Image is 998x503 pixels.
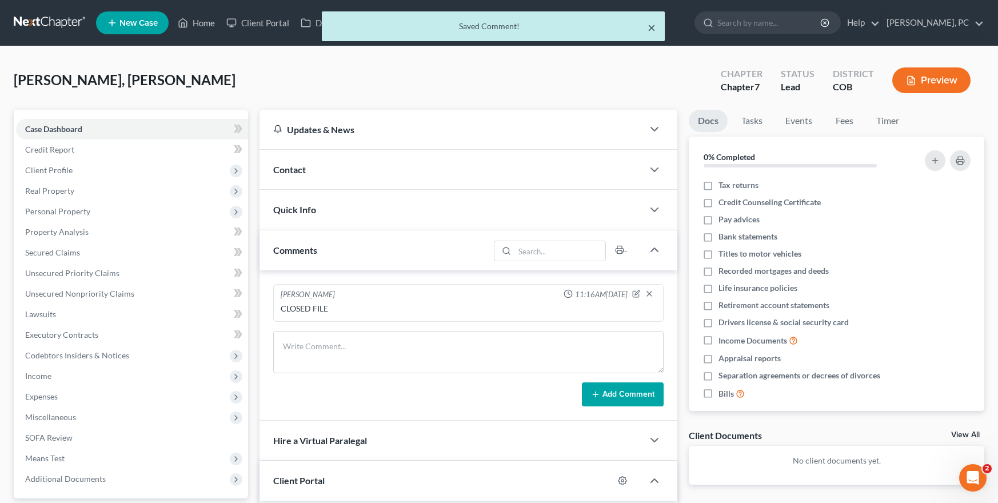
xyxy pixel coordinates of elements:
span: 2 [983,464,992,473]
a: Executory Contracts [16,325,248,345]
a: Lawsuits [16,304,248,325]
a: Credit Report [16,139,248,160]
span: Lawsuits [25,309,56,319]
span: Drivers license & social security card [718,317,849,328]
span: Property Analysis [25,227,89,237]
span: Hire a Virtual Paralegal [273,435,367,446]
span: Titles to motor vehicles [718,248,801,260]
span: Comments [273,245,317,256]
span: Additional Documents [25,474,106,484]
span: Secured Claims [25,247,80,257]
span: 11:16AM[DATE] [575,289,628,300]
span: Quick Info [273,204,316,215]
span: Miscellaneous [25,412,76,422]
span: Separation agreements or decrees of divorces [718,370,880,381]
strong: 0% Completed [704,152,755,162]
a: Tasks [732,110,772,132]
span: Income [25,371,51,381]
div: CLOSED FILE [281,303,657,314]
span: Personal Property [25,206,90,216]
a: Unsecured Priority Claims [16,263,248,284]
div: District [833,67,874,81]
input: Search... [515,241,606,261]
a: Secured Claims [16,242,248,263]
a: Property Analysis [16,222,248,242]
span: Bank statements [718,231,777,242]
span: Life insurance policies [718,282,797,294]
span: Credit Counseling Certificate [718,197,821,208]
div: [PERSON_NAME] [281,289,335,301]
span: Real Property [25,186,74,195]
span: Client Portal [273,475,325,486]
span: Unsecured Nonpriority Claims [25,289,134,298]
a: SOFA Review [16,428,248,448]
button: Add Comment [582,382,664,406]
a: Docs [689,110,728,132]
span: Appraisal reports [718,353,781,364]
button: Preview [892,67,971,93]
span: Case Dashboard [25,124,82,134]
a: Fees [826,110,863,132]
span: Client Profile [25,165,73,175]
span: Executory Contracts [25,330,98,340]
span: Contact [273,164,306,175]
div: Saved Comment! [331,21,656,32]
span: Unsecured Priority Claims [25,268,119,278]
span: Tax returns [718,179,759,191]
span: [PERSON_NAME], [PERSON_NAME] [14,71,235,88]
p: No client documents yet. [698,455,975,466]
span: Recorded mortgages and deeds [718,265,829,277]
div: Chapter [721,81,763,94]
a: Unsecured Nonpriority Claims [16,284,248,304]
div: Lead [781,81,815,94]
span: 7 [755,81,760,92]
div: Status [781,67,815,81]
iframe: Intercom live chat [959,464,987,492]
div: Updates & News [273,123,630,135]
span: Expenses [25,392,58,401]
span: Codebtors Insiders & Notices [25,350,129,360]
span: Credit Report [25,145,74,154]
a: Timer [867,110,908,132]
div: Client Documents [689,429,762,441]
span: SOFA Review [25,433,73,442]
a: View All [951,431,980,439]
div: COB [833,81,874,94]
a: Case Dashboard [16,119,248,139]
span: Pay advices [718,214,760,225]
span: Bills [718,388,734,400]
span: Retirement account statements [718,300,829,311]
span: Means Test [25,453,65,463]
span: Income Documents [718,335,787,346]
button: × [648,21,656,34]
div: Chapter [721,67,763,81]
a: Events [776,110,821,132]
